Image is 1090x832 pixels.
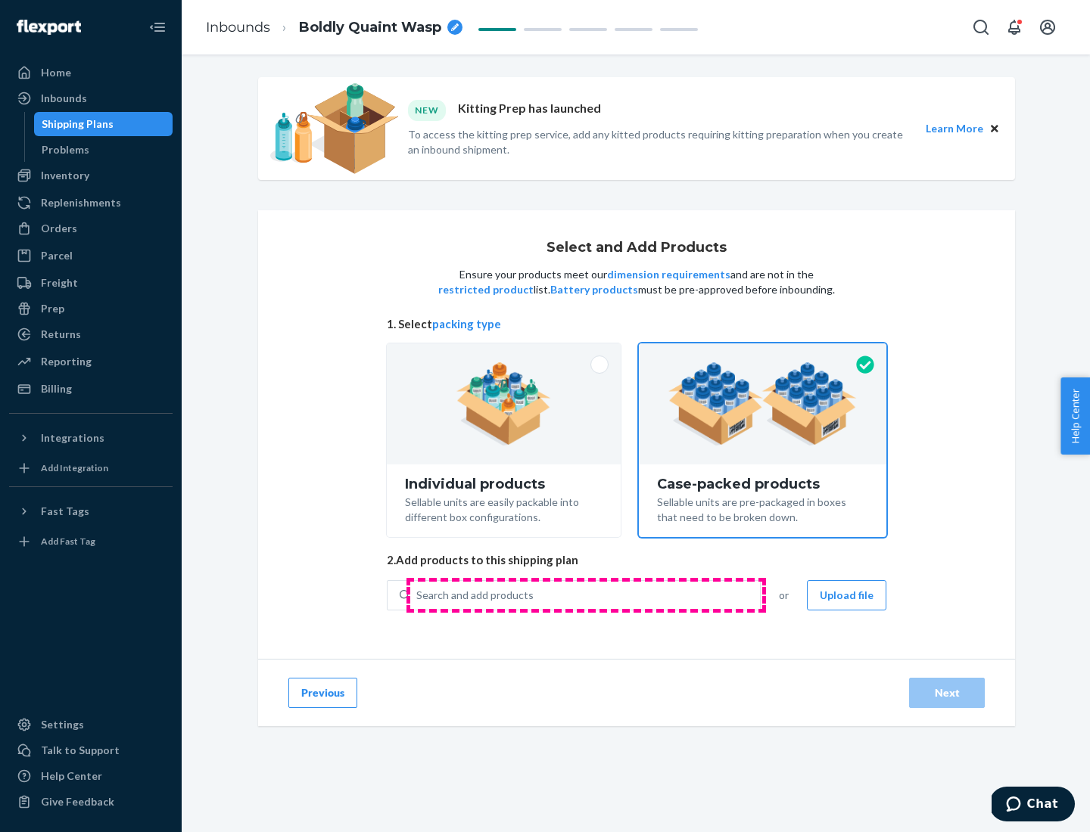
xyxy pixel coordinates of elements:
[42,142,89,157] div: Problems
[9,456,173,480] a: Add Integration
[986,120,1003,137] button: Close
[41,275,78,290] div: Freight
[41,504,89,519] div: Fast Tags
[41,743,120,758] div: Talk to Support
[387,552,886,568] span: 2. Add products to this shipping plan
[1032,12,1063,42] button: Open account menu
[41,91,87,106] div: Inbounds
[41,381,72,396] div: Billing
[41,535,95,548] div: Add Fast Tag
[408,127,912,157] p: To access the kitting prep service, add any kitted products requiring kitting preparation when yo...
[807,580,886,610] button: Upload file
[999,12,1029,42] button: Open notifications
[41,301,64,316] div: Prep
[1060,377,1090,455] button: Help Center
[41,354,92,369] div: Reporting
[17,20,81,35] img: Flexport logo
[41,461,108,474] div: Add Integration
[9,349,173,374] a: Reporting
[926,120,983,137] button: Learn More
[9,712,173,737] a: Settings
[42,116,114,132] div: Shipping Plans
[550,282,638,297] button: Battery products
[909,678,985,708] button: Next
[992,787,1075,824] iframe: Opens a widget where you can chat to one of our agents
[41,195,121,210] div: Replenishments
[9,86,173,110] a: Inbounds
[9,790,173,814] button: Give Feedback
[41,168,89,183] div: Inventory
[405,492,603,525] div: Sellable units are easily packable into different box configurations.
[607,267,730,282] button: dimension requirements
[9,426,173,450] button: Integrations
[9,163,173,188] a: Inventory
[387,316,886,332] span: 1. Select
[9,244,173,268] a: Parcel
[458,100,601,120] p: Kitting Prep has launched
[408,100,446,120] div: NEW
[41,717,84,732] div: Settings
[41,794,114,809] div: Give Feedback
[547,241,727,256] h1: Select and Add Products
[9,296,173,321] a: Prep
[922,685,972,700] div: Next
[299,18,441,38] span: Boldly Quaint Wasp
[9,764,173,788] a: Help Center
[437,267,836,297] p: Ensure your products meet our and are not in the list. must be pre-approved before inbounding.
[432,316,501,332] button: packing type
[416,588,534,603] div: Search and add products
[9,322,173,346] a: Returns
[41,327,81,342] div: Returns
[456,362,551,445] img: individual-pack.facf35554cb0f1810c75b2bd6df2d64e.png
[668,362,857,445] img: case-pack.59cecea509d18c883b923b81aeac6d0b.png
[41,248,73,263] div: Parcel
[41,221,77,236] div: Orders
[779,588,789,603] span: or
[288,678,357,708] button: Previous
[9,738,173,762] button: Talk to Support
[657,477,868,492] div: Case-packed products
[41,65,71,80] div: Home
[657,492,868,525] div: Sellable units are pre-packaged in boxes that need to be broken down.
[405,477,603,492] div: Individual products
[41,768,102,784] div: Help Center
[41,430,104,445] div: Integrations
[9,61,173,85] a: Home
[9,499,173,523] button: Fast Tags
[34,138,173,162] a: Problems
[9,191,173,215] a: Replenishments
[142,12,173,42] button: Close Navigation
[438,282,534,297] button: restricted product
[9,529,173,554] a: Add Fast Tag
[194,5,475,50] ol: breadcrumbs
[34,112,173,136] a: Shipping Plans
[9,271,173,295] a: Freight
[9,216,173,241] a: Orders
[206,19,270,36] a: Inbounds
[966,12,996,42] button: Open Search Box
[9,377,173,401] a: Billing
